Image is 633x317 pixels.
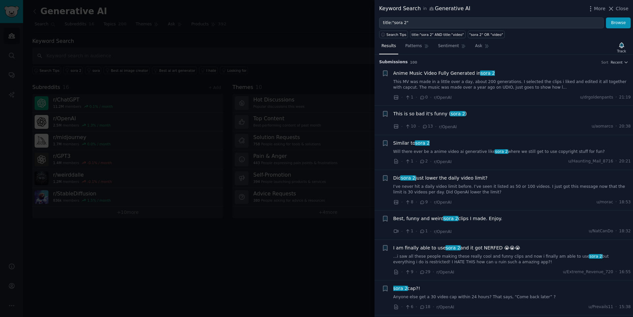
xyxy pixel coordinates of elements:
span: Did just lower the daily video limit? [393,175,488,182]
span: 6 [405,304,413,310]
input: Try a keyword related to your business [379,17,604,29]
span: Search Tips [386,32,407,37]
a: Patterns [403,41,431,54]
span: 20:21 [619,158,631,164]
span: 9 [405,269,413,275]
div: Keyword Search Generative AI [379,5,470,13]
span: sora 2 [445,245,461,250]
a: Best, funny and weirdsora 2clips I made. Enjoy. [393,215,502,222]
span: 8 [405,199,413,205]
span: sora 2 [589,254,603,259]
span: · [401,303,403,310]
span: 10 [405,124,416,130]
span: in [423,6,427,12]
span: · [401,158,403,165]
span: u/Extreme_Revenue_720 [563,269,613,275]
span: r/OpenAI [434,229,452,234]
a: Sentiment [436,41,468,54]
span: I am finally able to use and it got NERFED 😭😭😭 [393,245,521,251]
button: Browse [606,17,631,29]
a: Similar tosora 2 [393,140,430,147]
span: u/Haunting_Mail_8716 [568,158,613,164]
span: · [430,199,432,206]
span: · [416,303,417,310]
span: 9 [419,199,428,205]
span: · [401,94,403,101]
span: Best, funny and weird clips I made. Enjoy. [393,215,502,222]
span: · [416,158,417,165]
button: Close [608,5,628,12]
span: · [433,303,434,310]
a: Results [379,41,398,54]
span: · [416,94,417,101]
span: · [416,199,417,206]
span: · [401,269,403,275]
div: Sort [601,60,609,65]
div: Track [617,49,626,53]
a: "sora 2" OR "video" [468,31,505,38]
span: 2 [419,158,428,164]
a: Will there ever be a anime video ai generative likesora 2where we still get to use copyright stuf... [393,149,631,155]
span: 1 [405,228,413,234]
span: · [616,124,617,130]
a: Anyone else get a 30 video cap within 24 hours? That says, “Come back later” ? [393,294,631,300]
span: This is so bad it's funny ( ) [393,110,467,117]
span: 100 [410,60,417,64]
span: 20:38 [619,124,631,130]
span: Recent [611,60,622,65]
a: sora 2cap?! [393,285,420,292]
span: 13 [422,124,433,130]
span: cap?! [393,285,420,292]
span: · [401,228,403,235]
a: This is so bad it's funny (sora 2) [393,110,467,117]
span: · [430,158,432,165]
span: · [418,123,420,130]
span: u/aomarco [591,124,613,130]
span: Sentiment [438,43,459,49]
span: · [433,269,434,275]
span: r/OpenAI [434,159,452,164]
button: More [587,5,606,12]
span: sora 2 [450,111,466,116]
span: sora 2 [480,71,496,76]
span: Close [616,5,628,12]
span: 18:32 [619,228,631,234]
span: · [616,199,617,205]
a: I am finally able to usesora 2and it got NERFED 😭😭😭 [393,245,521,251]
span: Ask [475,43,482,49]
span: · [430,228,432,235]
button: Track [615,41,628,54]
span: · [616,228,617,234]
a: Anime Music Video Fully Generated insora 2 [393,70,495,77]
span: · [416,228,417,235]
span: 21:19 [619,95,631,101]
span: u/Prevails11 [588,304,613,310]
span: 18:53 [619,199,631,205]
span: · [416,269,417,275]
span: · [430,94,432,101]
span: Similar to [393,140,430,147]
span: 1 [419,228,428,234]
span: 16:55 [619,269,631,275]
span: r/OpenAI [434,200,452,205]
span: Patterns [405,43,422,49]
a: This MV was made in a little over a day, about 200 generations. I selected the clips i liked and ... [393,79,631,91]
span: r/OpenAI [434,95,452,100]
span: 18 [419,304,430,310]
span: · [616,304,617,310]
span: 1 [405,95,413,101]
span: sora 2 [443,216,459,221]
a: Ask [473,41,492,54]
span: · [401,199,403,206]
div: title:"sora 2" AND title:"video" [412,32,464,37]
a: ...i saw all these people making these really cool and funny clips and now i finally am able to u... [393,254,631,265]
span: · [616,95,617,101]
span: 15:38 [619,304,631,310]
button: Search Tips [379,31,408,38]
span: · [435,123,437,130]
a: Didsora 2just lower the daily video limit? [393,175,488,182]
span: Anime Music Video Fully Generated in [393,70,495,77]
span: u/NatCanDo [589,228,613,234]
a: title:"sora 2" AND title:"video" [410,31,466,38]
span: 0 [419,95,428,101]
